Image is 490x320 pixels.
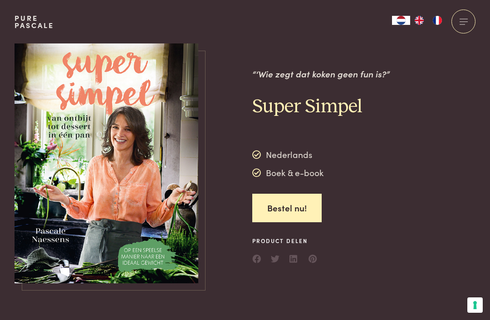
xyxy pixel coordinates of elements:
a: Bestel nu! [252,194,322,222]
a: NL [392,16,410,25]
h2: Super Simpel [252,95,390,119]
a: EN [410,16,428,25]
div: Boek & e-book [252,166,323,180]
a: FR [428,16,446,25]
p: “‘Wie zegt dat koken geen fun is?” [252,67,390,81]
div: Nederlands [252,148,323,162]
div: Language [392,16,410,25]
ul: Language list [410,16,446,25]
img: https://admin.purepascale.com/wp-content/uploads/2024/06/LowRes_Cover_Super_Simpel.jpg [15,43,198,283]
span: Product delen [252,237,318,245]
a: PurePascale [15,14,54,29]
aside: Language selected: Nederlands [392,16,446,25]
button: Uw voorkeuren voor toestemming voor trackingtechnologieën [467,297,483,313]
